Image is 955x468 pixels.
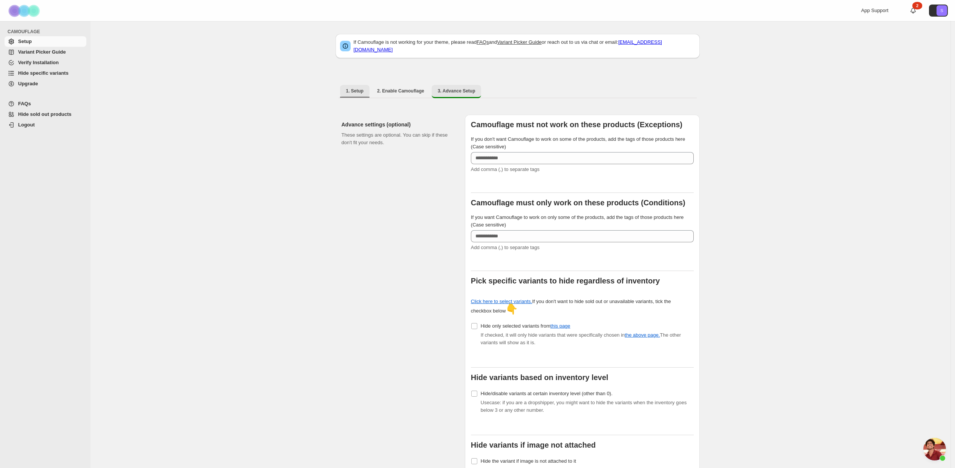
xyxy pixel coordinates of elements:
[354,38,695,54] p: If Camouflage is not working for your theme, please read and or reach out to us via chat or email:
[550,323,570,329] a: this page
[909,7,917,14] a: 2
[912,2,922,9] div: 2
[5,79,86,89] a: Upgrade
[18,101,31,106] span: FAQs
[18,81,38,86] span: Upgrade
[861,8,888,13] span: App Support
[18,60,59,65] span: Verify Installation
[5,57,86,68] a: Verify Installation
[471,299,532,304] a: Click here to select variants.
[342,131,453,146] p: These settings are optional. You can skip if these don't fit your needs.
[18,122,35,128] span: Logout
[5,109,86,120] a: Hide sold out products
[438,88,475,94] span: 3. Advance Setup
[6,0,44,21] img: Camouflage
[471,298,671,315] div: If you don't want to hide sold out or unavailable variants, tick the checkbox below
[5,99,86,109] a: FAQs
[481,458,576,464] span: Hide the variant if image is not attached to it
[937,5,947,16] span: Avatar with initials S
[471,441,596,449] b: Hide variants if image not attached
[5,120,86,130] a: Logout
[471,120,682,129] b: Camouflage must not work on these products (Exceptions)
[5,36,86,47] a: Setup
[346,88,364,94] span: 1. Setup
[923,438,946,460] div: Open chat
[5,68,86,79] a: Hide specific variants
[625,332,660,338] a: the above page.
[481,400,687,413] span: Usecase: if you are a dropshipper, you might want to hide the variants when the inventory goes be...
[342,121,453,128] h2: Advance settings (optional)
[471,245,540,250] span: Add comma (,) to separate tags
[497,39,541,45] a: Variant Picker Guide
[471,199,685,207] b: Camouflage must only work on these products (Conditions)
[477,39,489,45] a: FAQs
[471,136,685,149] span: If you don't want Camouflage to work on some of the products, add the tags of those products here...
[471,166,540,172] span: Add comma (,) to separate tags
[940,8,943,13] text: S
[506,303,518,315] span: 👇
[471,214,684,228] span: If you want Camouflage to work on only some of the products, add the tags of those products here ...
[18,49,66,55] span: Variant Picker Guide
[18,70,69,76] span: Hide specific variants
[481,332,681,345] span: If checked, it will only hide variants that were specifically chosen in The other variants will s...
[481,323,570,329] span: Hide only selected variants from
[377,88,424,94] span: 2. Enable Camouflage
[471,277,660,285] b: Pick specific variants to hide regardless of inventory
[929,5,948,17] button: Avatar with initials S
[18,38,32,44] span: Setup
[481,391,613,396] span: Hide/disable variants at certain inventory level (other than 0).
[5,47,86,57] a: Variant Picker Guide
[18,111,72,117] span: Hide sold out products
[471,373,609,382] b: Hide variants based on inventory level
[8,29,87,35] span: CAMOUFLAGE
